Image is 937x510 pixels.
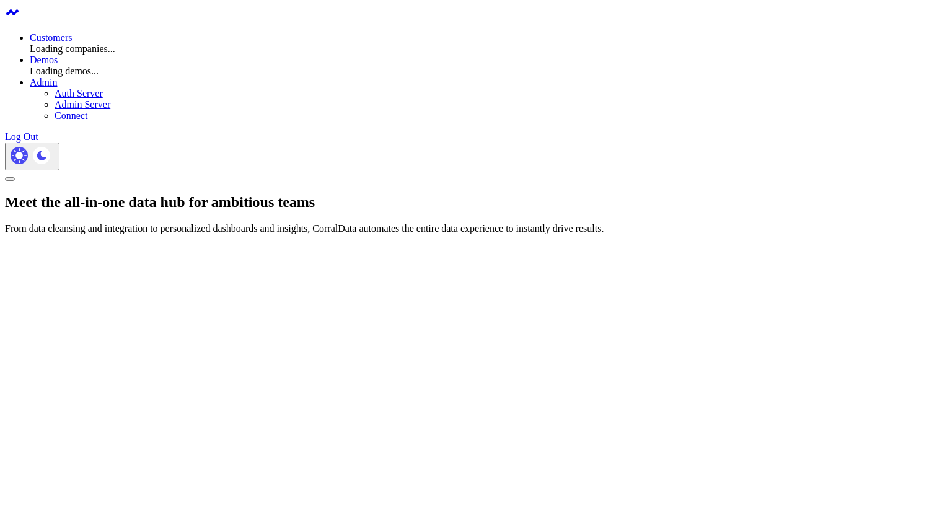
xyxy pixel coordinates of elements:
p: From data cleansing and integration to personalized dashboards and insights, CorralData automates... [5,223,932,234]
a: Customers [30,32,72,43]
a: Demos [30,55,58,65]
div: Loading companies... [30,43,932,55]
a: Connect [55,110,87,121]
h1: Meet the all-in-one data hub for ambitious teams [5,194,932,211]
div: Loading demos... [30,66,932,77]
a: Auth Server [55,88,103,99]
a: Log Out [5,131,38,142]
a: Admin [30,77,57,87]
a: Admin Server [55,99,110,110]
